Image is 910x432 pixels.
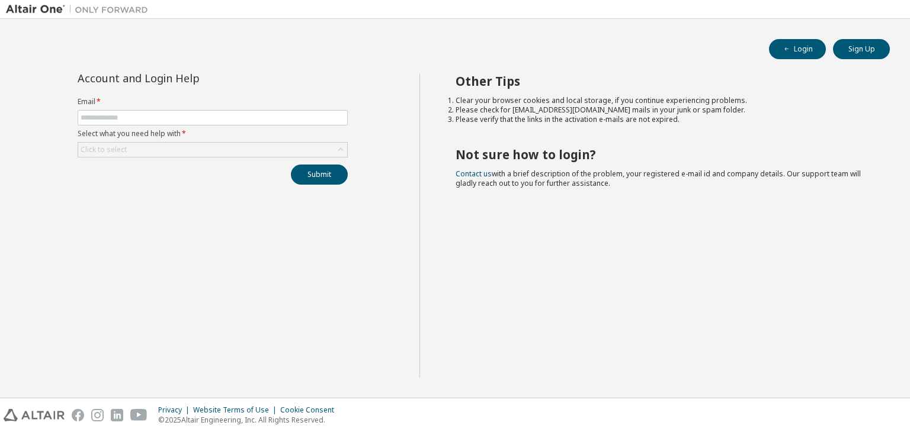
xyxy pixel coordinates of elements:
img: facebook.svg [72,409,84,421]
button: Login [769,39,826,59]
li: Please verify that the links in the activation e-mails are not expired. [456,115,869,124]
span: with a brief description of the problem, your registered e-mail id and company details. Our suppo... [456,169,861,188]
button: Submit [291,165,348,185]
h2: Other Tips [456,73,869,89]
div: Account and Login Help [78,73,294,83]
img: altair_logo.svg [4,409,65,421]
button: Sign Up [833,39,890,59]
img: Altair One [6,4,154,15]
img: youtube.svg [130,409,148,421]
div: Cookie Consent [280,405,341,415]
img: instagram.svg [91,409,104,421]
div: Website Terms of Use [193,405,280,415]
img: linkedin.svg [111,409,123,421]
div: Click to select [81,145,127,154]
li: Clear your browser cookies and local storage, if you continue experiencing problems. [456,96,869,105]
div: Privacy [158,405,193,415]
h2: Not sure how to login? [456,147,869,162]
div: Click to select [78,143,347,157]
label: Email [78,97,348,107]
a: Contact us [456,169,492,179]
p: © 2025 Altair Engineering, Inc. All Rights Reserved. [158,415,341,425]
label: Select what you need help with [78,129,348,138]
li: Please check for [EMAIL_ADDRESS][DOMAIN_NAME] mails in your junk or spam folder. [456,105,869,115]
